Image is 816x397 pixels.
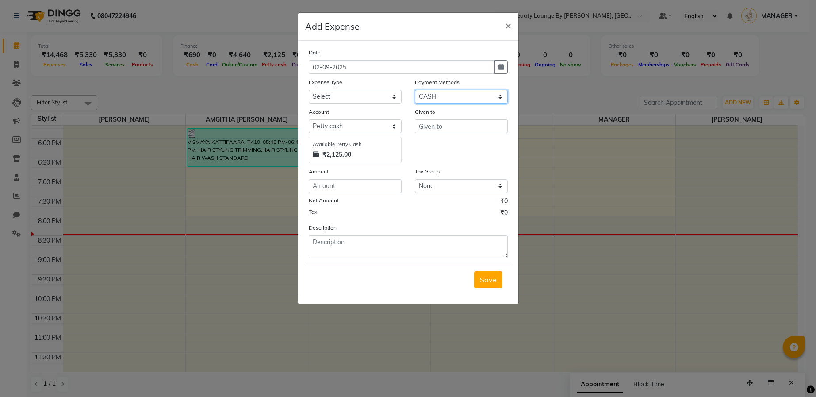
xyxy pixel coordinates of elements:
[309,208,317,216] label: Tax
[480,275,497,284] span: Save
[498,13,518,38] button: Close
[309,168,329,176] label: Amount
[505,19,511,32] span: ×
[309,224,337,232] label: Description
[500,197,508,208] span: ₹0
[415,108,435,116] label: Given to
[474,271,502,288] button: Save
[500,208,508,220] span: ₹0
[415,78,460,86] label: Payment Methods
[309,108,329,116] label: Account
[309,49,321,57] label: Date
[313,141,398,148] div: Available Petty Cash
[309,179,402,193] input: Amount
[309,78,342,86] label: Expense Type
[305,20,360,33] h5: Add Expense
[415,119,508,133] input: Given to
[415,168,440,176] label: Tax Group
[322,150,351,159] strong: ₹2,125.00
[309,197,339,204] label: Net Amount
